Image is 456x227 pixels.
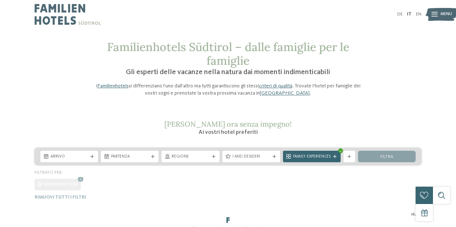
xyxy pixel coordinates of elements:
[411,212,415,218] span: 16
[199,130,258,135] span: Ai vostri hotel preferiti
[397,12,403,17] a: DE
[126,69,330,76] span: Gli esperti delle vacanze nella natura dai momenti indimenticabili
[415,212,417,218] span: /
[293,154,331,160] span: Family Experiences
[440,12,452,17] span: Menu
[91,82,365,97] p: I si differenziano l’uno dall’altro ma tutti garantiscono gli stessi . Trovate l’hotel per famigl...
[233,154,270,160] span: I miei desideri
[416,12,421,17] a: EN
[107,40,349,68] span: Familienhotels Südtirol – dalle famiglie per le famiglie
[172,154,209,160] span: Regione
[50,154,88,160] span: Arrivo
[111,154,149,160] span: Partenza
[97,83,129,88] a: Familienhotels
[259,83,292,88] a: criteri di qualità
[260,91,310,96] a: [GEOGRAPHIC_DATA]
[164,119,292,128] span: [PERSON_NAME] ora senza impegno!
[407,12,412,17] a: IT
